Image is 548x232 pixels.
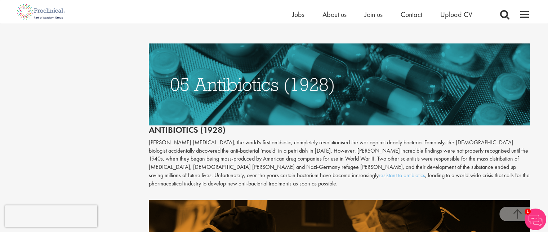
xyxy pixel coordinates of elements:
img: antibiotics [149,43,530,125]
a: About us [322,10,347,19]
img: Chatbot [525,209,546,230]
a: Join us [365,10,383,19]
h2: Antibiotics (1928) [149,43,530,135]
a: Upload CV [440,10,472,19]
a: resistant to antibiotics [379,171,425,179]
span: 1 [525,209,531,215]
a: Contact [401,10,422,19]
iframe: reCAPTCHA [5,205,97,227]
a: Jobs [292,10,304,19]
p: [PERSON_NAME] [MEDICAL_DATA], the world’s first antibiotic, completely revolutionised the war aga... [149,139,530,188]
